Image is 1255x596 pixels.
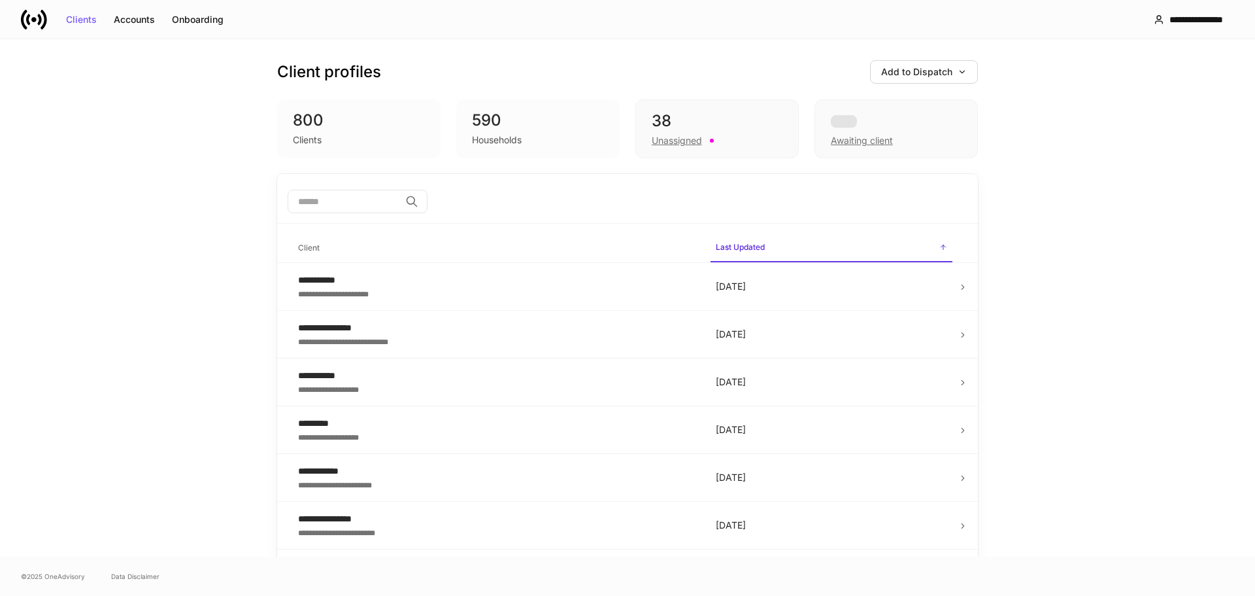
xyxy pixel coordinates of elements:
div: 38Unassigned [635,99,799,158]
a: Data Disclaimer [111,571,159,582]
button: Add to Dispatch [870,60,978,84]
p: [DATE] [716,519,947,532]
p: [DATE] [716,471,947,484]
h3: Client profiles [277,61,381,82]
p: [DATE] [716,376,947,389]
div: 38 [652,111,782,131]
div: Households [472,133,522,147]
div: Unassigned [652,134,702,147]
h6: Last Updated [716,241,765,253]
button: Onboarding [163,9,232,30]
div: Onboarding [172,15,224,24]
p: [DATE] [716,423,947,436]
div: Clients [293,133,322,147]
button: Clients [58,9,105,30]
div: Clients [66,15,97,24]
button: Accounts [105,9,163,30]
div: 590 [472,110,604,131]
div: 800 [293,110,425,131]
div: Accounts [114,15,155,24]
p: [DATE] [716,328,947,341]
p: [DATE] [716,280,947,293]
div: Awaiting client [831,134,893,147]
h6: Client [298,241,320,254]
span: Client [293,235,700,262]
div: Add to Dispatch [881,67,967,77]
div: Awaiting client [814,99,978,158]
span: Last Updated [711,234,952,262]
span: © 2025 OneAdvisory [21,571,85,582]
